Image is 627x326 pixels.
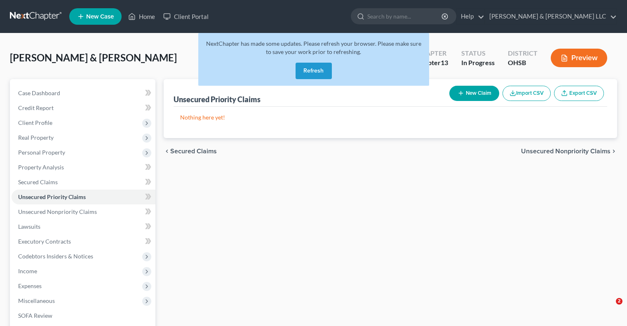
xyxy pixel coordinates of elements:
[18,164,64,171] span: Property Analysis
[508,58,538,68] div: OHSB
[12,234,155,249] a: Executory Contracts
[599,298,619,318] iframe: Intercom live chat
[18,238,71,245] span: Executory Contracts
[12,175,155,190] a: Secured Claims
[18,193,86,200] span: Unsecured Priority Claims
[485,9,617,24] a: [PERSON_NAME] & [PERSON_NAME] LLC
[159,9,213,24] a: Client Portal
[461,49,495,58] div: Status
[551,49,607,67] button: Preview
[18,208,97,215] span: Unsecured Nonpriority Claims
[503,86,551,101] button: Import CSV
[461,58,495,68] div: In Progress
[18,178,58,185] span: Secured Claims
[12,86,155,101] a: Case Dashboard
[367,9,443,24] input: Search by name...
[18,282,42,289] span: Expenses
[170,148,217,155] span: Secured Claims
[18,104,54,111] span: Credit Report
[12,219,155,234] a: Lawsuits
[616,298,622,305] span: 2
[441,59,448,66] span: 13
[164,148,217,155] button: chevron_left Secured Claims
[18,312,52,319] span: SOFA Review
[174,94,261,104] div: Unsecured Priority Claims
[18,253,93,260] span: Codebtors Insiders & Notices
[206,40,421,55] span: NextChapter has made some updates. Please refresh your browser. Please make sure to save your wor...
[508,49,538,58] div: District
[164,148,170,155] i: chevron_left
[521,148,617,155] button: Unsecured Nonpriority Claims chevron_right
[18,89,60,96] span: Case Dashboard
[18,267,37,274] span: Income
[18,134,54,141] span: Real Property
[18,297,55,304] span: Miscellaneous
[18,149,65,156] span: Personal Property
[416,58,448,68] div: Chapter
[18,223,40,230] span: Lawsuits
[521,148,611,155] span: Unsecured Nonpriority Claims
[12,204,155,219] a: Unsecured Nonpriority Claims
[10,52,177,63] span: [PERSON_NAME] & [PERSON_NAME]
[124,9,159,24] a: Home
[449,86,499,101] button: New Claim
[180,113,601,122] p: Nothing here yet!
[12,308,155,323] a: SOFA Review
[457,9,484,24] a: Help
[554,86,604,101] a: Export CSV
[611,148,617,155] i: chevron_right
[12,101,155,115] a: Credit Report
[296,63,332,79] button: Refresh
[12,190,155,204] a: Unsecured Priority Claims
[86,14,114,20] span: New Case
[416,49,448,58] div: Chapter
[18,119,52,126] span: Client Profile
[12,160,155,175] a: Property Analysis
